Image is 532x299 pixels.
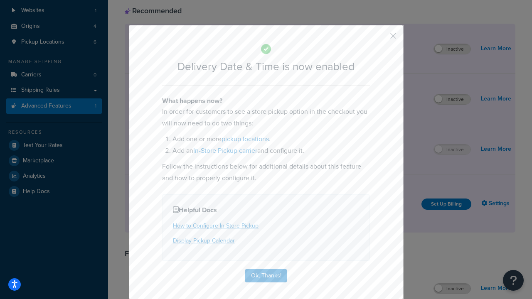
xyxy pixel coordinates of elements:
[173,221,259,230] a: How to Configure In-Store Pickup
[222,134,269,144] a: pickup locations
[162,161,370,184] p: Follow the instructions below for additional details about this feature and how to properly confi...
[172,133,370,145] li: Add one or more .
[162,96,370,106] h4: What happens now?
[173,205,359,215] h4: Helpful Docs
[162,61,370,73] h2: Delivery Date & Time is now enabled
[193,146,257,155] a: In-Store Pickup carrier
[162,106,370,129] p: In order for customers to see a store pickup option in the checkout you will now need to do two t...
[173,236,235,245] a: Display Pickup Calendar
[245,269,287,282] button: Ok, Thanks!
[172,145,370,157] li: Add an and configure it.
